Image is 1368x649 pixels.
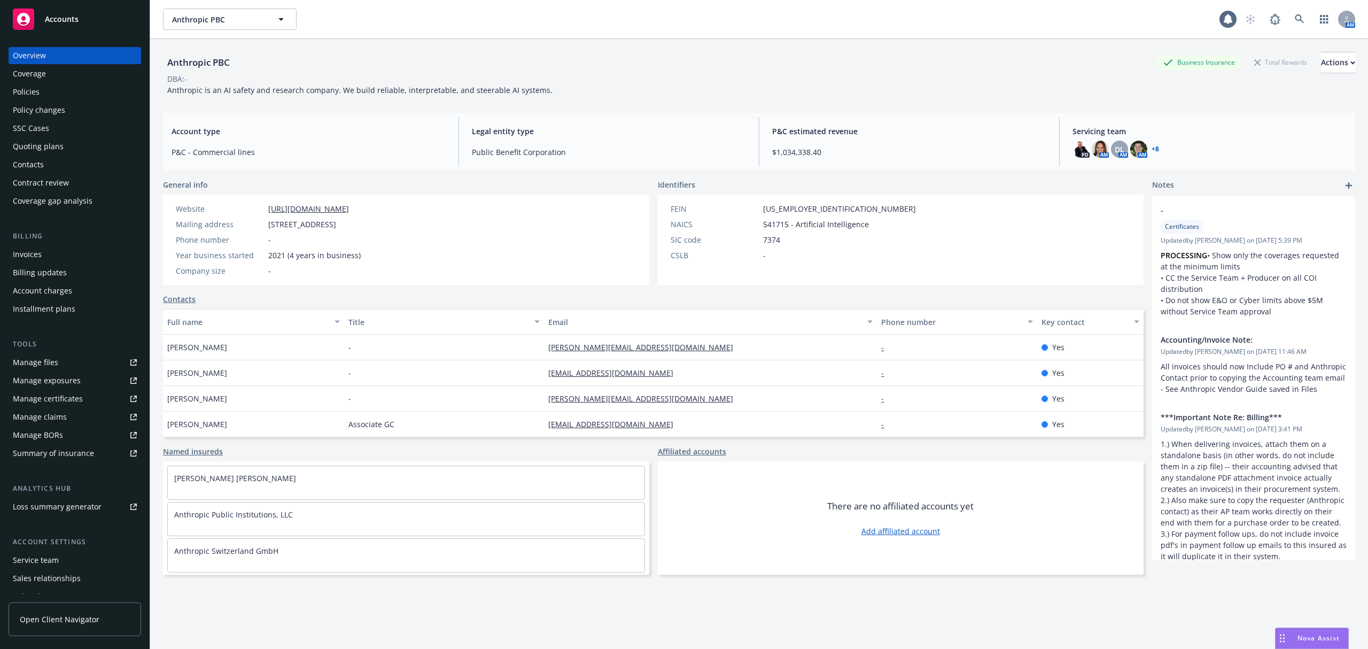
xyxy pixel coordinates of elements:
[9,498,141,515] a: Loss summary generator
[544,309,877,335] button: Email
[9,552,141,569] a: Service team
[172,126,446,137] span: Account type
[671,219,759,230] div: NAICS
[9,65,141,82] a: Coverage
[548,368,682,378] a: [EMAIL_ADDRESS][DOMAIN_NAME]
[658,446,726,457] a: Affiliated accounts
[1240,9,1261,30] a: Start snowing
[658,179,695,190] span: Identifiers
[348,316,528,328] div: Title
[1072,141,1090,158] img: photo
[172,146,446,158] span: P&C - Commercial lines
[763,234,780,245] span: 7374
[13,83,40,101] div: Policies
[13,498,102,515] div: Loss summary generator
[1275,628,1349,649] button: Nova Assist
[1165,222,1199,231] span: Certificates
[172,14,265,25] span: Anthropic PBC
[344,309,544,335] button: Title
[1152,403,1355,570] div: ***Important Note Re: Billing***Updatedby [PERSON_NAME] on [DATE] 3:41 PM1.) When delivering invo...
[671,250,759,261] div: CSLB
[1321,52,1355,73] button: Actions
[9,83,141,101] a: Policies
[13,120,49,137] div: SSC Cases
[1289,9,1310,30] a: Search
[1152,179,1174,192] span: Notes
[9,4,141,34] a: Accounts
[167,393,227,404] span: [PERSON_NAME]
[9,390,141,407] a: Manage certificates
[877,309,1037,335] button: Phone number
[827,500,974,513] span: There are no affiliated accounts yet
[174,509,293,520] a: Anthropic Public Institutions, LLC
[9,537,141,547] div: Account settings
[167,85,553,95] span: Anthropic is an AI safety and research company. We build reliable, interpretable, and steerable A...
[1297,633,1340,643] span: Nova Assist
[1052,393,1064,404] span: Yes
[881,342,892,352] a: -
[9,138,141,155] a: Quoting plans
[13,65,46,82] div: Coverage
[9,372,141,389] a: Manage exposures
[9,282,141,299] a: Account charges
[1152,196,1355,326] div: -CertificatesUpdatedby [PERSON_NAME] on [DATE] 5:39 PMPROCESSING• Show only the coverages request...
[1052,367,1064,378] span: Yes
[881,368,892,378] a: -
[163,56,234,69] div: Anthropic PBC
[163,179,208,190] span: General info
[13,372,81,389] div: Manage exposures
[9,339,141,350] div: Tools
[1313,9,1335,30] a: Switch app
[772,126,1046,137] span: P&C estimated revenue
[176,250,264,261] div: Year business started
[13,282,72,299] div: Account charges
[1161,412,1319,423] span: ***Important Note Re: Billing***
[45,15,79,24] span: Accounts
[1161,438,1347,562] p: 1.) When delivering invoices, attach them on a standalone basis (in other words, do not include t...
[348,393,351,404] span: -
[1072,126,1347,137] span: Servicing team
[268,265,271,276] span: -
[472,146,746,158] span: Public Benefit Corporation
[13,570,81,587] div: Sales relationships
[167,419,227,430] span: [PERSON_NAME]
[268,250,361,261] span: 2021 (4 years in business)
[472,126,746,137] span: Legal entity type
[1041,316,1128,328] div: Key contact
[1092,141,1109,158] img: photo
[176,203,264,214] div: Website
[13,390,83,407] div: Manage certificates
[1161,236,1347,245] span: Updated by [PERSON_NAME] on [DATE] 5:39 PM
[548,316,861,328] div: Email
[1115,144,1124,155] span: DL
[1052,342,1064,353] span: Yes
[348,367,351,378] span: -
[1152,326,1355,403] div: Accounting/Invoice Note:Updatedby [PERSON_NAME] on [DATE] 11:46 AMAll invoices should now Include...
[763,203,916,214] span: [US_EMPLOYER_IDENTIFICATION_NUMBER]
[13,408,67,426] div: Manage claims
[9,120,141,137] a: SSC Cases
[9,445,141,462] a: Summary of insurance
[9,47,141,64] a: Overview
[268,234,271,245] span: -
[9,300,141,318] a: Installment plans
[13,300,75,318] div: Installment plans
[881,393,892,404] a: -
[548,342,742,352] a: [PERSON_NAME][EMAIL_ADDRESS][DOMAIN_NAME]
[163,293,196,305] a: Contacts
[348,419,394,430] span: Associate GC
[268,204,349,214] a: [URL][DOMAIN_NAME]
[671,234,759,245] div: SIC code
[1037,309,1144,335] button: Key contact
[268,219,336,230] span: [STREET_ADDRESS]
[1161,347,1347,357] span: Updated by [PERSON_NAME] on [DATE] 11:46 AM
[881,419,892,429] a: -
[167,316,328,328] div: Full name
[13,138,64,155] div: Quoting plans
[176,234,264,245] div: Phone number
[9,246,141,263] a: Invoices
[13,445,94,462] div: Summary of insurance
[1342,179,1355,192] a: add
[9,231,141,242] div: Billing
